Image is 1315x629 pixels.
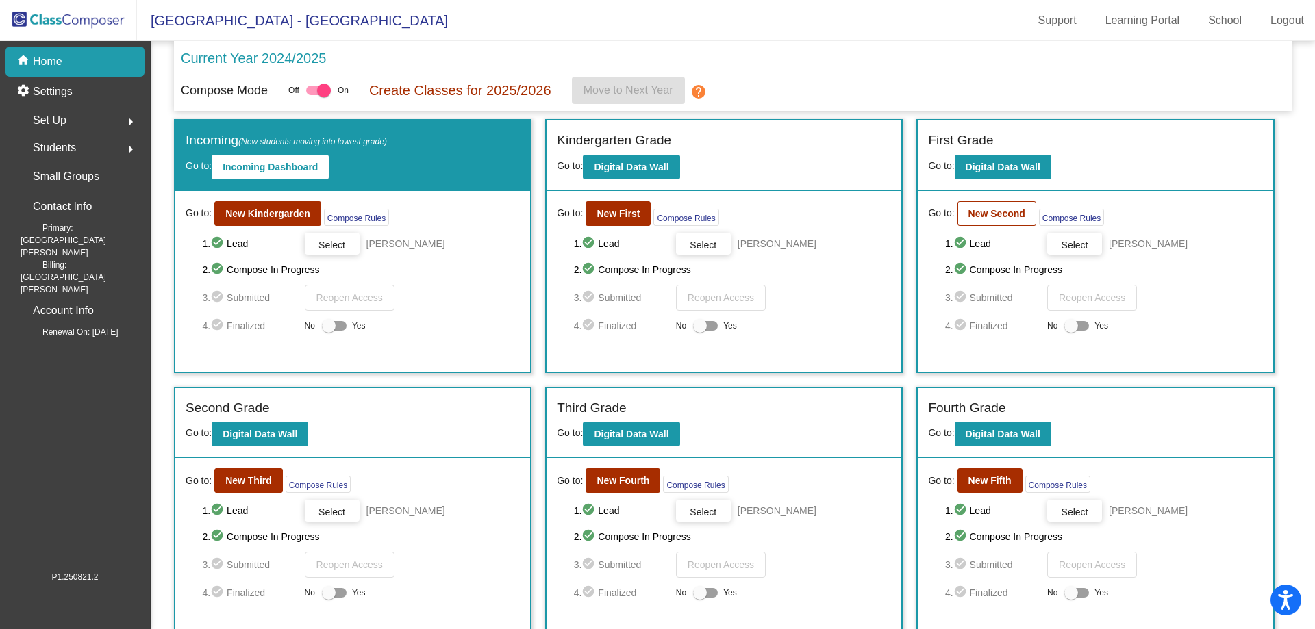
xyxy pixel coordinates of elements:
b: New Fifth [968,475,1012,486]
span: [PERSON_NAME] [366,504,445,517]
button: Digital Data Wall [955,155,1051,179]
button: Compose Rules [1025,476,1090,493]
span: Off [288,84,299,97]
span: Go to: [557,427,583,438]
span: 2. Compose In Progress [945,261,1263,278]
mat-icon: settings [16,84,33,100]
button: Compose Rules [1039,209,1104,226]
button: Select [1047,500,1102,522]
span: Reopen Access [688,292,754,303]
b: Digital Data Wall [594,428,668,439]
span: Yes [723,318,737,334]
span: Select [1062,506,1088,517]
span: Reopen Access [1059,292,1125,303]
span: Go to: [928,474,954,488]
span: Set Up [33,111,66,130]
button: Compose Rules [286,476,351,493]
span: 2. Compose In Progress [574,528,892,545]
b: New Fourth [597,475,649,486]
mat-icon: check_circle [210,556,227,573]
span: [PERSON_NAME] [1109,237,1188,251]
span: [PERSON_NAME] [1109,504,1188,517]
span: [PERSON_NAME] [738,504,816,517]
mat-icon: arrow_right [123,114,139,130]
span: 3. Submitted [202,290,297,306]
a: Support [1027,10,1088,31]
span: 4. Finalized [202,318,297,334]
p: Account Info [33,301,94,320]
span: 3. Submitted [945,556,1040,573]
span: 2. Compose In Progress [945,528,1263,545]
span: 1. Lead [945,502,1040,519]
p: Home [33,53,62,70]
button: Move to Next Year [572,77,685,104]
span: Move to Next Year [584,84,673,96]
span: On [338,84,349,97]
span: Select [1062,240,1088,251]
span: (New students moving into lowest grade) [238,137,387,146]
button: Reopen Access [676,552,766,578]
span: 1. Lead [202,235,297,252]
mat-icon: check_circle [210,318,227,334]
span: No [1047,587,1057,599]
span: Select [690,240,716,251]
span: Primary: [GEOGRAPHIC_DATA][PERSON_NAME] [21,222,145,259]
mat-icon: check_circle [581,235,598,252]
mat-icon: home [16,53,33,70]
button: Digital Data Wall [955,422,1051,446]
span: No [1047,320,1057,332]
button: Digital Data Wall [583,155,679,179]
button: Reopen Access [1047,285,1137,311]
button: Compose Rules [324,209,389,226]
span: 1. Lead [202,502,297,519]
span: 3. Submitted [945,290,1040,306]
label: Kindergarten Grade [557,131,671,151]
span: 1. Lead [574,235,669,252]
mat-icon: check_circle [581,261,598,278]
button: Select [676,500,731,522]
a: Learning Portal [1094,10,1191,31]
mat-icon: check_circle [581,318,598,334]
p: Create Classes for 2025/2026 [369,80,551,101]
span: [PERSON_NAME] [738,237,816,251]
mat-icon: arrow_right [123,141,139,157]
mat-icon: check_circle [210,528,227,545]
button: Select [305,500,360,522]
span: 4. Finalized [574,318,669,334]
span: Yes [352,585,366,601]
span: 1. Lead [945,235,1040,252]
button: Compose Rules [663,476,728,493]
label: Fourth Grade [928,398,1005,418]
mat-icon: check_circle [210,235,227,252]
span: [GEOGRAPHIC_DATA] - [GEOGRAPHIC_DATA] [137,10,448,31]
button: New Fifth [957,468,1023,493]
mat-icon: check_circle [210,290,227,306]
span: 2. Compose In Progress [202,528,520,545]
span: No [305,320,315,332]
button: Digital Data Wall [212,422,308,446]
span: Yes [1094,585,1108,601]
mat-icon: check_circle [581,528,598,545]
p: Contact Info [33,197,92,216]
span: 1. Lead [574,502,669,519]
span: 3. Submitted [574,290,669,306]
label: First Grade [928,131,993,151]
mat-icon: check_circle [953,318,970,334]
button: Reopen Access [1047,552,1137,578]
span: Go to: [186,206,212,220]
span: 4. Finalized [574,585,669,601]
mat-icon: check_circle [581,556,598,573]
a: School [1197,10,1253,31]
span: 3. Submitted [202,556,297,573]
span: Go to: [557,160,583,171]
mat-icon: check_circle [953,261,970,278]
a: Logout [1260,10,1315,31]
mat-icon: check_circle [953,235,970,252]
button: New Kindergarden [214,201,321,226]
mat-icon: check_circle [953,585,970,601]
mat-icon: help [690,84,707,100]
span: 4. Finalized [945,585,1040,601]
label: Incoming [186,131,387,151]
span: Students [33,138,76,157]
span: Yes [723,585,737,601]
